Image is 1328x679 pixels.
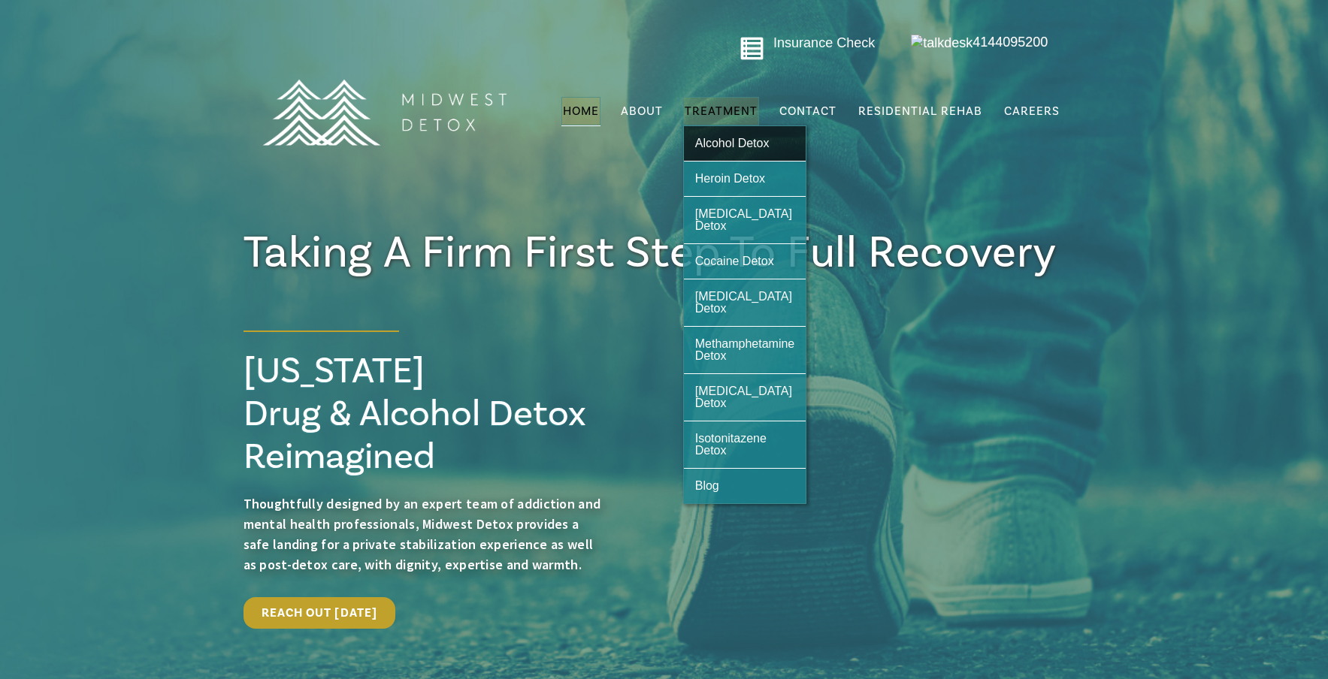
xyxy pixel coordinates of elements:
span: Methamphetamine Detox [695,337,795,362]
span: Treatment [685,105,758,117]
a: [MEDICAL_DATA] Detox [684,374,806,421]
span: Careers [1004,104,1060,119]
a: Contact [778,97,838,125]
span: Alcohol Detox [695,137,770,149]
span: Taking a firm First Step To full Recovery [244,224,1057,282]
span: Home [563,104,599,119]
a: About [619,97,664,125]
span: Blog [695,479,719,492]
a: Blog [684,469,806,503]
span: [US_STATE] Drug & Alcohol Detox Reimagined [244,348,586,480]
span: [MEDICAL_DATA] Detox [695,207,792,232]
span: Residential Rehab [858,104,982,119]
img: talkdesk [911,35,973,52]
span: [MEDICAL_DATA] Detox [695,290,792,315]
a: Insurance Check [773,35,875,50]
span: Contact [779,105,836,117]
img: MD Logo Horitzontal white-01 (1) (1) [253,47,516,178]
a: Treatment [683,97,759,125]
a: 4144095200 [911,34,1048,52]
span: Cocaine Detox [695,255,774,267]
a: Methamphetamine Detox [684,327,806,373]
span: Reach Out [DATE] [262,605,378,620]
span: Heroin Detox [695,172,765,185]
a: Residential Rehab [857,97,984,125]
span: [MEDICAL_DATA] Detox [695,385,792,409]
span: Thoughtfully designed by an expert team of addiction and mental health professionals, Midwest Det... [244,495,601,573]
a: Home [561,97,600,125]
a: [MEDICAL_DATA] Detox [684,197,806,243]
a: [MEDICAL_DATA] Detox [684,279,806,326]
a: Cocaine Detox [684,244,806,279]
span: Isotonitazene Detox [695,432,767,457]
a: Isotonitazene Detox [684,421,806,468]
span: About [621,105,663,117]
a: Go to midwestdetox.com/message-form-page/ [740,36,764,66]
a: Alcohol Detox [684,126,806,161]
a: Reach Out [DATE] [244,597,396,629]
a: Careers [1003,97,1061,125]
a: Heroin Detox [684,161,806,196]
